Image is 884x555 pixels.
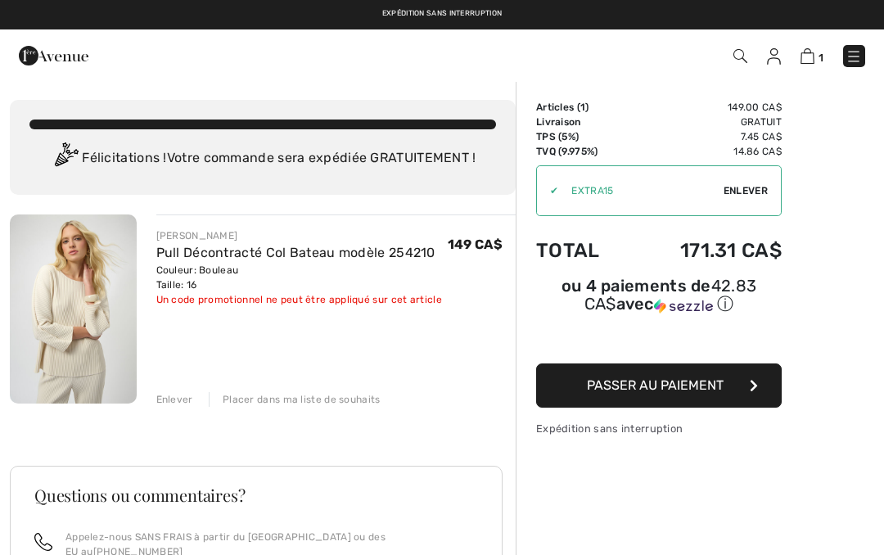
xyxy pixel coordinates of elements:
td: Total [536,223,630,278]
td: Gratuit [630,115,782,129]
td: TPS (5%) [536,129,630,144]
td: 171.31 CA$ [630,223,782,278]
input: Code promo [558,166,724,215]
img: 1ère Avenue [19,39,88,72]
img: call [34,533,52,551]
img: Recherche [733,49,747,63]
div: [PERSON_NAME] [156,228,442,243]
span: 1 [580,102,585,113]
div: Un code promotionnel ne peut être appliqué sur cet article [156,292,442,307]
div: Couleur: Bouleau Taille: 16 [156,263,442,292]
div: ou 4 paiements de42.83 CA$avecSezzle Cliquez pour en savoir plus sur Sezzle [536,278,782,321]
div: Expédition sans interruption [536,421,782,436]
td: TVQ (9.975%) [536,144,630,159]
a: 1 [801,46,823,65]
img: Menu [846,48,862,65]
span: 149 CA$ [448,237,503,252]
h3: Questions ou commentaires? [34,487,478,503]
div: Félicitations ! Votre commande sera expédiée GRATUITEMENT ! [29,142,496,175]
img: Pull Décontracté Col Bateau modèle 254210 [10,214,137,404]
div: Placer dans ma liste de souhaits [209,392,381,407]
td: 149.00 CA$ [630,100,782,115]
div: ou 4 paiements de avec [536,278,782,315]
img: Sezzle [654,299,713,314]
td: 14.86 CA$ [630,144,782,159]
a: Pull Décontracté Col Bateau modèle 254210 [156,245,435,260]
td: 7.45 CA$ [630,129,782,144]
img: Mes infos [767,48,781,65]
div: ✔ [537,183,558,198]
button: Passer au paiement [536,363,782,408]
span: 42.83 CA$ [584,276,757,314]
a: 1ère Avenue [19,47,88,62]
span: Passer au paiement [587,377,724,393]
span: 1 [819,52,823,64]
div: Enlever [156,392,193,407]
td: Articles ( ) [536,100,630,115]
iframe: PayPal-paypal [536,321,782,358]
img: Congratulation2.svg [49,142,82,175]
img: Panier d'achat [801,48,814,64]
td: Livraison [536,115,630,129]
span: Enlever [724,183,768,198]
